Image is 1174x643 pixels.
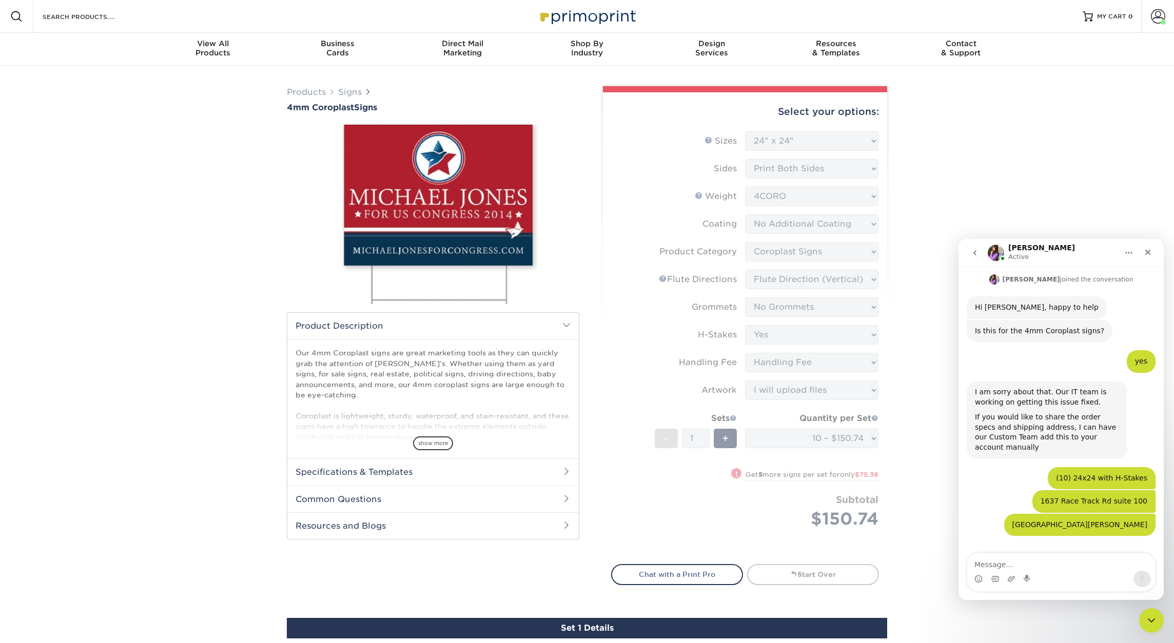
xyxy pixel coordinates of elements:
[400,33,525,66] a: Direct MailMarketing
[287,486,579,512] h2: Common Questions
[287,87,326,97] a: Products
[774,39,898,57] div: & Templates
[774,39,898,48] span: Resources
[898,39,1023,57] div: & Support
[151,39,276,48] span: View All
[1097,12,1126,21] span: MY CART
[611,564,743,585] a: Chat with a Print Pro
[1128,13,1133,20] span: 0
[296,348,571,609] p: Our 4mm Coroplast signs are great marketing tools as they can quickly grab the attention of [PERS...
[649,39,774,57] div: Services
[276,33,400,66] a: BusinessCards
[287,458,579,485] h2: Specifications & Templates
[287,313,579,339] h2: Product Description
[525,39,650,57] div: Industry
[611,92,879,131] div: Select your options:
[287,103,579,112] a: 4mm CoroplastSigns
[287,618,887,638] div: Set 1 Details
[287,103,579,112] h1: Signs
[151,39,276,57] div: Products
[1139,608,1164,633] iframe: Intercom live chat
[898,39,1023,48] span: Contact
[649,33,774,66] a: DesignServices
[276,39,400,48] span: Business
[898,33,1023,66] a: Contact& Support
[413,436,453,450] span: show more
[287,103,354,112] span: 4mm Coroplast
[536,5,638,27] img: Primoprint
[774,33,898,66] a: Resources& Templates
[42,10,142,23] input: SEARCH PRODUCTS.....
[151,33,276,66] a: View AllProducts
[287,113,579,315] img: 4mm Coroplast 01
[747,564,879,585] a: Start Over
[525,39,650,48] span: Shop By
[400,39,525,57] div: Marketing
[649,39,774,48] span: Design
[287,512,579,539] h2: Resources and Blogs
[338,87,362,97] a: Signs
[276,39,400,57] div: Cards
[958,239,1164,600] iframe: Intercom live chat
[525,33,650,66] a: Shop ByIndustry
[400,39,525,48] span: Direct Mail
[3,612,87,639] iframe: Google Customer Reviews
